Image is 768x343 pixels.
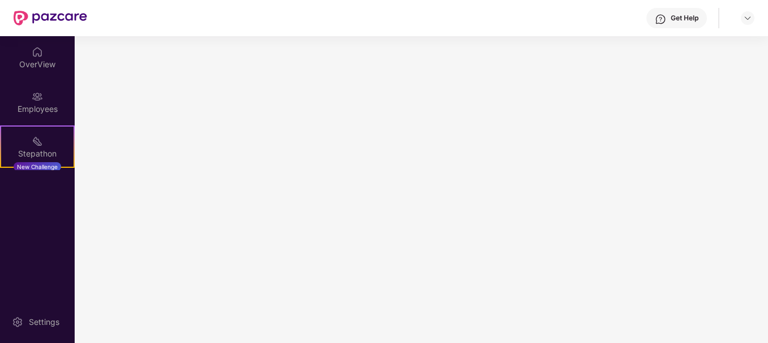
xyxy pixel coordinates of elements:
[32,91,43,102] img: svg+xml;base64,PHN2ZyBpZD0iRW1wbG95ZWVzIiB4bWxucz0iaHR0cDovL3d3dy53My5vcmcvMjAwMC9zdmciIHdpZHRoPS...
[14,11,87,25] img: New Pazcare Logo
[1,148,74,159] div: Stepathon
[743,14,752,23] img: svg+xml;base64,PHN2ZyBpZD0iRHJvcGRvd24tMzJ4MzIiIHhtbG5zPSJodHRwOi8vd3d3LnczLm9yZy8yMDAwL3N2ZyIgd2...
[32,46,43,58] img: svg+xml;base64,PHN2ZyBpZD0iSG9tZSIgeG1sbnM9Imh0dHA6Ly93d3cudzMub3JnLzIwMDAvc3ZnIiB3aWR0aD0iMjAiIG...
[671,14,698,23] div: Get Help
[25,316,63,328] div: Settings
[32,136,43,147] img: svg+xml;base64,PHN2ZyB4bWxucz0iaHR0cDovL3d3dy53My5vcmcvMjAwMC9zdmciIHdpZHRoPSIyMSIgaGVpZ2h0PSIyMC...
[14,162,61,171] div: New Challenge
[12,316,23,328] img: svg+xml;base64,PHN2ZyBpZD0iU2V0dGluZy0yMHgyMCIgeG1sbnM9Imh0dHA6Ly93d3cudzMub3JnLzIwMDAvc3ZnIiB3aW...
[655,14,666,25] img: svg+xml;base64,PHN2ZyBpZD0iSGVscC0zMngzMiIgeG1sbnM9Imh0dHA6Ly93d3cudzMub3JnLzIwMDAvc3ZnIiB3aWR0aD...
